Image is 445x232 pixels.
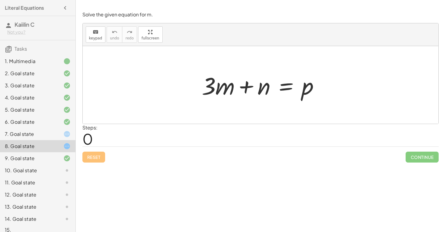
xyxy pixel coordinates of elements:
div: 14. Goal state [5,215,54,223]
label: Steps: [82,124,98,131]
div: Not you? [7,29,71,35]
i: Task finished and correct. [63,118,71,126]
div: 4. Goal state [5,94,54,101]
i: Task finished and correct. [63,82,71,89]
i: Task not started. [63,167,71,174]
div: 8. Goal state [5,143,54,150]
i: Task started. [63,143,71,150]
div: 12. Goal state [5,191,54,198]
div: 9. Goal state [5,155,54,162]
i: Task not started. [63,215,71,223]
i: Task started. [63,130,71,138]
i: keyboard [93,29,98,36]
span: Tasks [15,45,27,52]
button: redoredo [122,26,137,43]
div: 5. Goal state [5,106,54,113]
div: 6. Goal state [5,118,54,126]
span: redo [125,36,134,40]
button: undoundo [107,26,122,43]
i: Task finished. [63,58,71,65]
div: 13. Goal state [5,203,54,210]
div: 10. Goal state [5,167,54,174]
i: Task finished and correct. [63,106,71,113]
div: 3. Goal state [5,82,54,89]
span: Kaiilin C [15,21,35,28]
button: fullscreen [138,26,162,43]
div: 7. Goal state [5,130,54,138]
i: Task finished and correct. [63,70,71,77]
i: Task not started. [63,179,71,186]
i: Task not started. [63,203,71,210]
i: undo [112,29,118,36]
i: Task not started. [63,191,71,198]
h4: Literal Equations [5,4,44,12]
button: keyboardkeypad [86,26,106,43]
i: redo [127,29,132,36]
span: keypad [89,36,102,40]
i: Task finished and correct. [63,155,71,162]
div: 1. Multimedia [5,58,54,65]
span: 0 [82,129,93,148]
i: Task finished and correct. [63,94,71,101]
div: 11. Goal state [5,179,54,186]
span: undo [110,36,119,40]
span: fullscreen [141,36,159,40]
div: 2. Goal state [5,70,54,77]
p: Solve the given equation for m. [82,11,439,18]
